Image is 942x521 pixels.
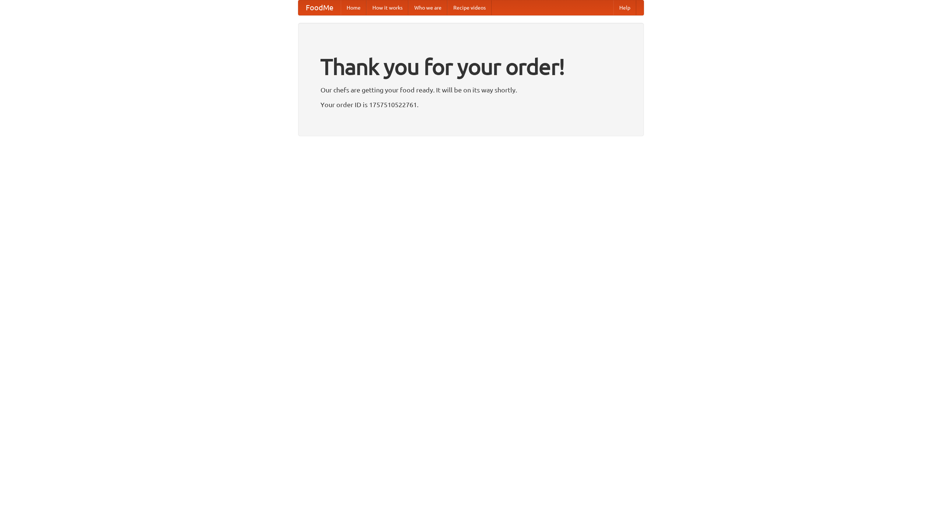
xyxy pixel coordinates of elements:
a: Recipe videos [447,0,492,15]
p: Your order ID is 1757510522761. [321,99,621,110]
a: Home [341,0,366,15]
p: Our chefs are getting your food ready. It will be on its way shortly. [321,84,621,95]
a: How it works [366,0,408,15]
a: FoodMe [298,0,341,15]
a: Who we are [408,0,447,15]
a: Help [613,0,636,15]
h1: Thank you for your order! [321,49,621,84]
